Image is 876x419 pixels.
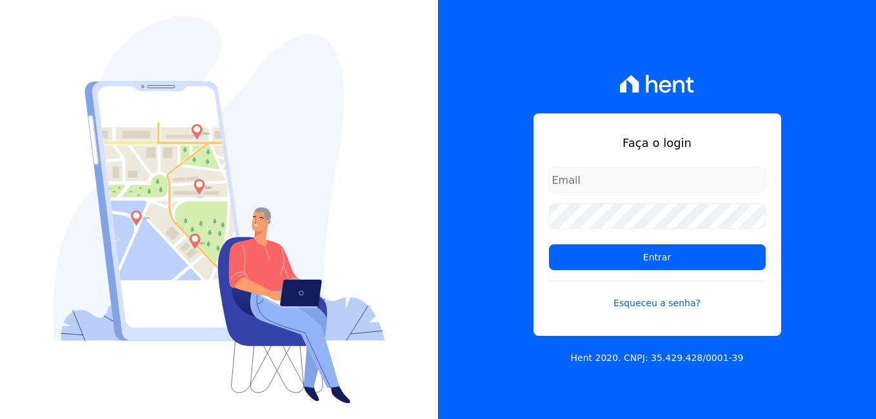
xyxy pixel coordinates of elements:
[571,351,744,365] p: Hent 2020. CNPJ: 35.429.428/0001-39
[549,167,766,193] input: Email
[549,244,766,270] input: Entrar
[549,134,766,151] h1: Faça o login
[549,280,766,310] a: Esqueceu a senha?
[54,16,385,404] img: Login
